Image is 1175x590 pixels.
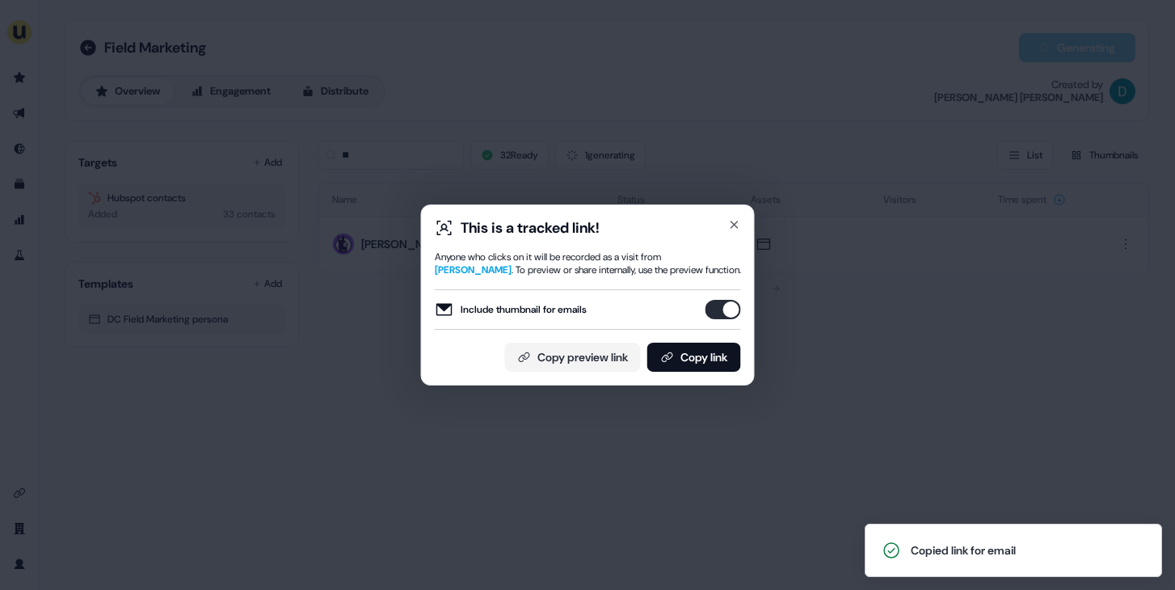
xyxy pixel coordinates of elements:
[435,251,741,276] div: Anyone who clicks on it will be recorded as a visit from . To preview or share internally, use th...
[435,263,512,276] span: [PERSON_NAME]
[505,343,641,372] button: Copy preview link
[435,300,587,319] label: Include thumbnail for emails
[647,343,741,372] button: Copy link
[461,218,600,238] div: This is a tracked link!
[911,542,1016,558] div: Copied link for email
